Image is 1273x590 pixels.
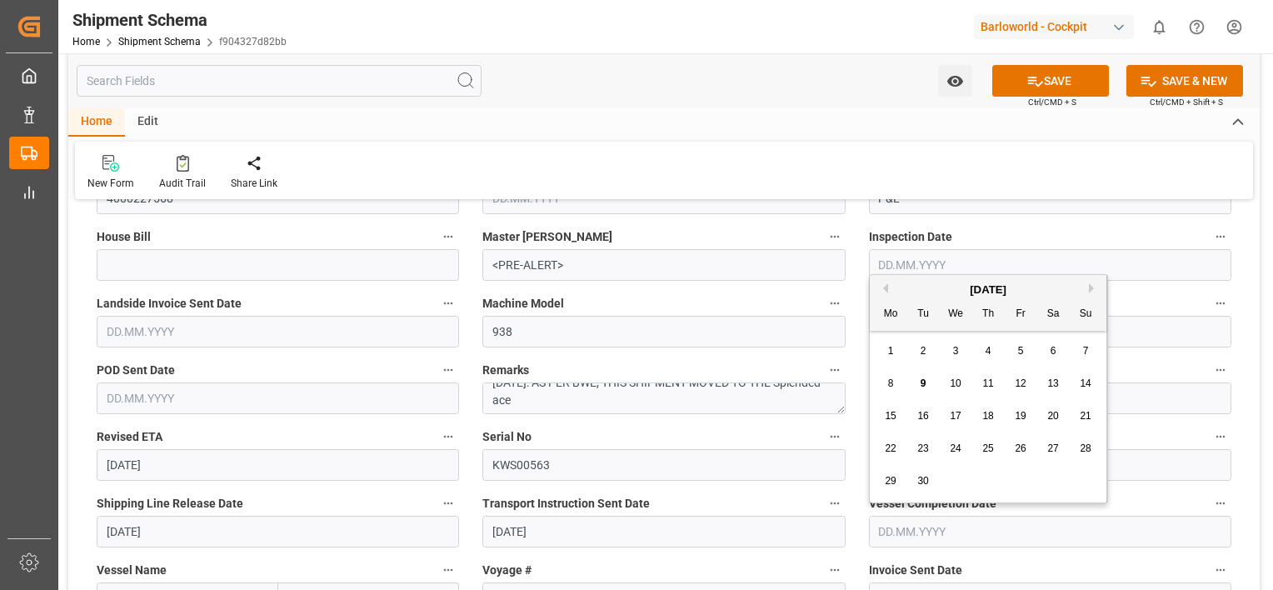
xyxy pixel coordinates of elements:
div: Choose Thursday, September 11th, 2025 [978,373,999,394]
div: Share Link [231,176,277,191]
div: Audit Trail [159,176,206,191]
span: 10 [950,377,961,389]
div: Choose Wednesday, September 3rd, 2025 [946,341,966,362]
span: House Bill [97,228,151,246]
div: Tu [913,304,934,325]
div: month 2025-09 [875,335,1102,497]
span: 13 [1047,377,1058,389]
div: Th [978,304,999,325]
div: We [946,304,966,325]
div: Shipment Schema [72,7,287,32]
a: Home [72,36,100,47]
div: Choose Sunday, September 28th, 2025 [1076,438,1096,459]
div: Fr [1011,304,1031,325]
div: Choose Monday, September 29th, 2025 [881,471,901,492]
span: 12 [1015,377,1026,389]
div: Choose Monday, September 8th, 2025 [881,373,901,394]
div: Choose Friday, September 26th, 2025 [1011,438,1031,459]
div: Choose Friday, September 12th, 2025 [1011,373,1031,394]
button: House Bill [437,226,459,247]
div: Choose Sunday, September 21st, 2025 [1076,406,1096,427]
div: Mo [881,304,901,325]
span: 20 [1047,410,1058,422]
span: 5 [1018,345,1024,357]
input: Search Fields [77,65,482,97]
span: 3 [953,345,959,357]
div: Edit [125,108,171,137]
button: POD Sent Date [437,359,459,381]
div: Choose Thursday, September 4th, 2025 [978,341,999,362]
span: Transport Instruction Sent Date [482,495,650,512]
button: Landside Invoice Sent Date [437,292,459,314]
span: Serial No [482,428,532,446]
span: 27 [1047,442,1058,454]
button: Barloworld - Cockpit [974,11,1141,42]
input: DD.MM.YYYY [97,516,459,547]
span: 26 [1015,442,1026,454]
span: 30 [917,475,928,487]
span: Landside Invoice Sent Date [97,295,242,312]
div: Choose Wednesday, September 10th, 2025 [946,373,966,394]
div: Choose Thursday, September 18th, 2025 [978,406,999,427]
span: Shipping Line Release Date [97,495,243,512]
div: Choose Tuesday, September 30th, 2025 [913,471,934,492]
input: DD.MM.YYYY [869,516,1231,547]
span: 18 [982,410,993,422]
div: Choose Tuesday, September 23rd, 2025 [913,438,934,459]
button: Service Type [1210,426,1231,447]
div: Choose Wednesday, September 24th, 2025 [946,438,966,459]
span: 28 [1080,442,1091,454]
span: Revised ETA [97,428,162,446]
span: 25 [982,442,993,454]
span: 19 [1015,410,1026,422]
button: Revised ETA [437,426,459,447]
span: 14 [1080,377,1091,389]
button: Voyage # [824,559,846,581]
button: SAVE [992,65,1109,97]
div: New Form [87,176,134,191]
span: POD Sent Date [97,362,175,379]
span: Voyage # [482,562,532,579]
div: Home [68,108,125,137]
span: Ctrl/CMD + Shift + S [1150,96,1223,108]
span: Ctrl/CMD + S [1028,96,1076,108]
span: 1 [888,345,894,357]
input: DD.MM.YYYY [482,516,845,547]
textarea: [DATE]: AS PER BWE, THIS SHIPMENT MOVED TO THE Splended ace [482,382,845,414]
button: Inspection Date [1210,226,1231,247]
span: 29 [885,475,896,487]
span: 11 [982,377,993,389]
button: Next Month [1089,283,1099,293]
div: Su [1076,304,1096,325]
button: Serial No [824,426,846,447]
a: Shipment Schema [118,36,201,47]
span: 15 [885,410,896,422]
button: SAVE & NEW [1126,65,1243,97]
div: Choose Monday, September 1st, 2025 [881,341,901,362]
button: Shipping Line Release Date [437,492,459,514]
button: Responsible Party [1210,359,1231,381]
button: Vessel Name [437,559,459,581]
button: MSO No [1210,292,1231,314]
div: Choose Saturday, September 13th, 2025 [1043,373,1064,394]
div: Choose Sunday, September 14th, 2025 [1076,373,1096,394]
div: Choose Friday, September 19th, 2025 [1011,406,1031,427]
button: Remarks [824,359,846,381]
span: 8 [888,377,894,389]
span: 21 [1080,410,1091,422]
div: Choose Tuesday, September 16th, 2025 [913,406,934,427]
div: Barloworld - Cockpit [974,15,1134,39]
span: Remarks [482,362,529,379]
div: Sa [1043,304,1064,325]
div: Choose Thursday, September 25th, 2025 [978,438,999,459]
button: Help Center [1178,8,1216,46]
span: Invoice Sent Date [869,562,962,579]
span: Master [PERSON_NAME] [482,228,612,246]
div: Choose Tuesday, September 9th, 2025 [913,373,934,394]
span: 7 [1083,345,1089,357]
div: Choose Wednesday, September 17th, 2025 [946,406,966,427]
button: Transport Instruction Sent Date [824,492,846,514]
span: 22 [885,442,896,454]
div: Choose Monday, September 22nd, 2025 [881,438,901,459]
div: Choose Monday, September 15th, 2025 [881,406,901,427]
